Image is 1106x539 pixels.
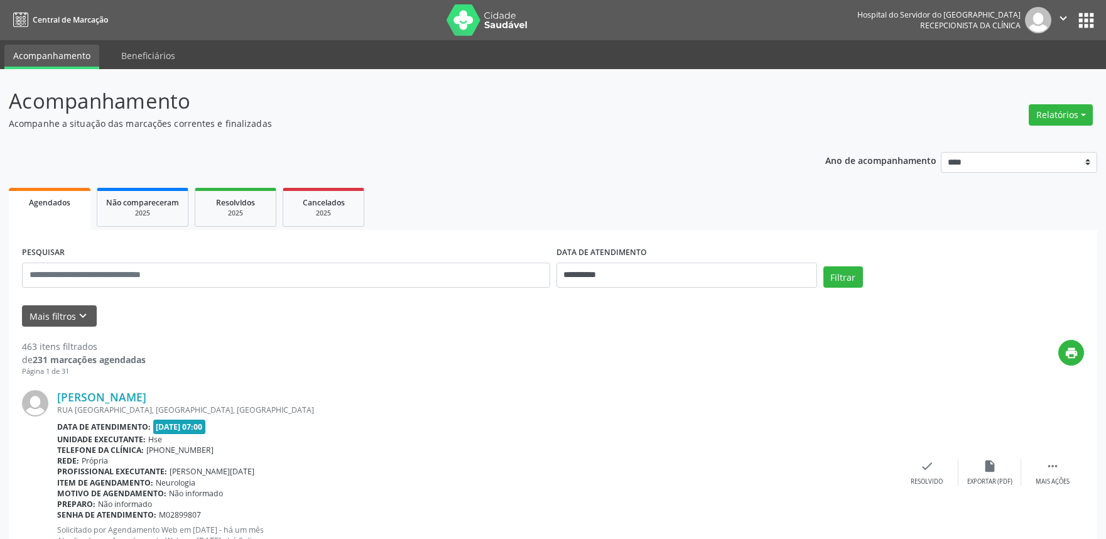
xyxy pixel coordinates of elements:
[4,45,99,69] a: Acompanhamento
[857,9,1021,20] div: Hospital do Servidor do [GEOGRAPHIC_DATA]
[303,197,345,208] span: Cancelados
[33,14,108,25] span: Central de Marcação
[57,466,167,477] b: Profissional executante:
[106,209,179,218] div: 2025
[33,354,146,366] strong: 231 marcações agendadas
[112,45,184,67] a: Beneficiários
[9,9,108,30] a: Central de Marcação
[967,477,1012,486] div: Exportar (PDF)
[216,197,255,208] span: Resolvidos
[1065,346,1078,360] i: print
[204,209,267,218] div: 2025
[1025,7,1051,33] img: img
[148,434,162,445] span: Hse
[57,434,146,445] b: Unidade executante:
[57,499,95,509] b: Preparo:
[1056,11,1070,25] i: 
[825,152,936,168] p: Ano de acompanhamento
[983,459,997,473] i: insert_drive_file
[29,197,70,208] span: Agendados
[57,488,166,499] b: Motivo de agendamento:
[1036,477,1070,486] div: Mais ações
[1046,459,1060,473] i: 
[159,509,201,520] span: M02899807
[911,477,943,486] div: Resolvido
[22,243,65,263] label: PESQUISAR
[823,266,863,288] button: Filtrar
[1051,7,1075,33] button: 
[920,20,1021,31] span: Recepcionista da clínica
[22,353,146,366] div: de
[22,305,97,327] button: Mais filtroskeyboard_arrow_down
[920,459,934,473] i: check
[146,445,214,455] span: [PHONE_NUMBER]
[57,405,896,415] div: RUA [GEOGRAPHIC_DATA], [GEOGRAPHIC_DATA], [GEOGRAPHIC_DATA]
[57,390,146,404] a: [PERSON_NAME]
[9,85,771,117] p: Acompanhamento
[1075,9,1097,31] button: apps
[153,420,206,434] span: [DATE] 07:00
[98,499,152,509] span: Não informado
[556,243,647,263] label: DATA DE ATENDIMENTO
[292,209,355,218] div: 2025
[22,390,48,416] img: img
[170,466,254,477] span: [PERSON_NAME][DATE]
[9,117,771,130] p: Acompanhe a situação das marcações correntes e finalizadas
[76,309,90,323] i: keyboard_arrow_down
[57,422,151,432] b: Data de atendimento:
[82,455,108,466] span: Própria
[57,455,79,466] b: Rede:
[22,340,146,353] div: 463 itens filtrados
[1029,104,1093,126] button: Relatórios
[57,477,153,488] b: Item de agendamento:
[22,366,146,377] div: Página 1 de 31
[106,197,179,208] span: Não compareceram
[1058,340,1084,366] button: print
[156,477,195,488] span: Neurologia
[169,488,223,499] span: Não informado
[57,509,156,520] b: Senha de atendimento:
[57,445,144,455] b: Telefone da clínica:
